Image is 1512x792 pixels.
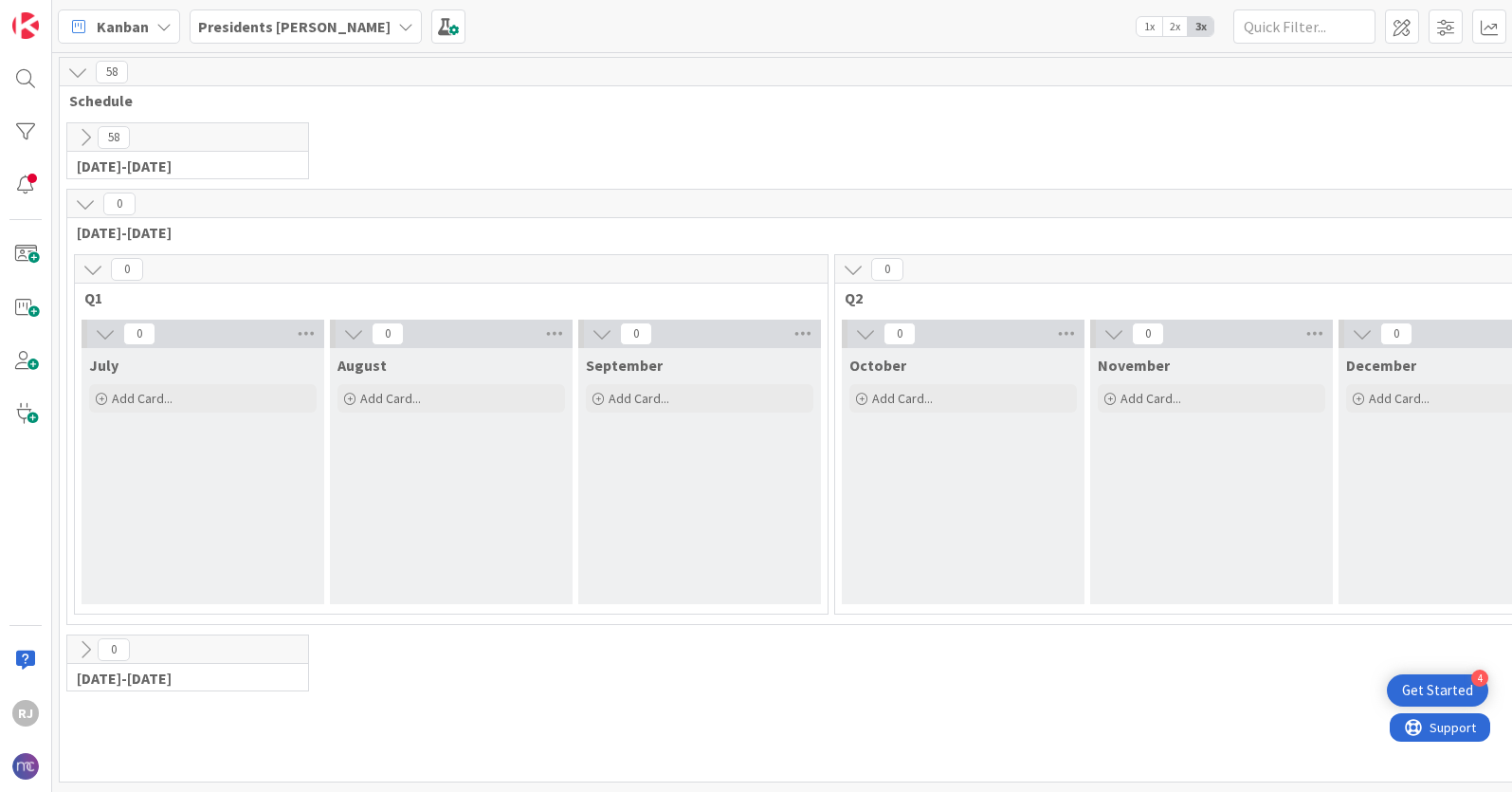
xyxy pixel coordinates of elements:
span: Add Card... [112,390,173,407]
span: 3x [1188,17,1213,36]
span: 1x [1137,17,1162,36]
span: 58 [98,126,130,149]
span: 0 [871,258,903,281]
span: Add Card... [1120,390,1181,407]
b: Presidents [PERSON_NAME] [198,17,391,36]
span: 2024-2025 [77,157,284,175]
span: Q1 [84,288,804,307]
span: 0 [372,322,404,345]
span: Add Card... [1369,390,1430,407]
span: 2026-2027 [77,669,284,688]
div: Get Started [1402,681,1473,700]
img: Visit kanbanzone.com [12,12,39,39]
span: Support [40,3,86,26]
span: 0 [1380,322,1412,345]
span: 0 [620,322,652,345]
span: 0 [123,322,155,345]
div: Open Get Started checklist, remaining modules: 4 [1387,674,1488,707]
img: avatar [12,753,39,780]
input: Quick Filter... [1233,9,1375,44]
span: Add Card... [872,390,933,407]
span: July [89,356,118,375]
span: 0 [103,193,136,215]
span: November [1098,356,1170,375]
span: 0 [111,258,143,281]
span: 58 [96,61,128,83]
span: September [586,356,663,375]
span: 0 [98,638,130,661]
span: December [1346,356,1416,375]
div: 4 [1471,670,1488,687]
span: 0 [884,322,916,345]
span: August [337,356,387,375]
div: RJ [12,700,39,727]
span: October [849,356,906,375]
span: Add Card... [360,390,421,407]
span: Kanban [97,15,149,38]
span: 2x [1162,17,1188,36]
span: 0 [1132,322,1164,345]
span: Add Card... [609,390,669,407]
